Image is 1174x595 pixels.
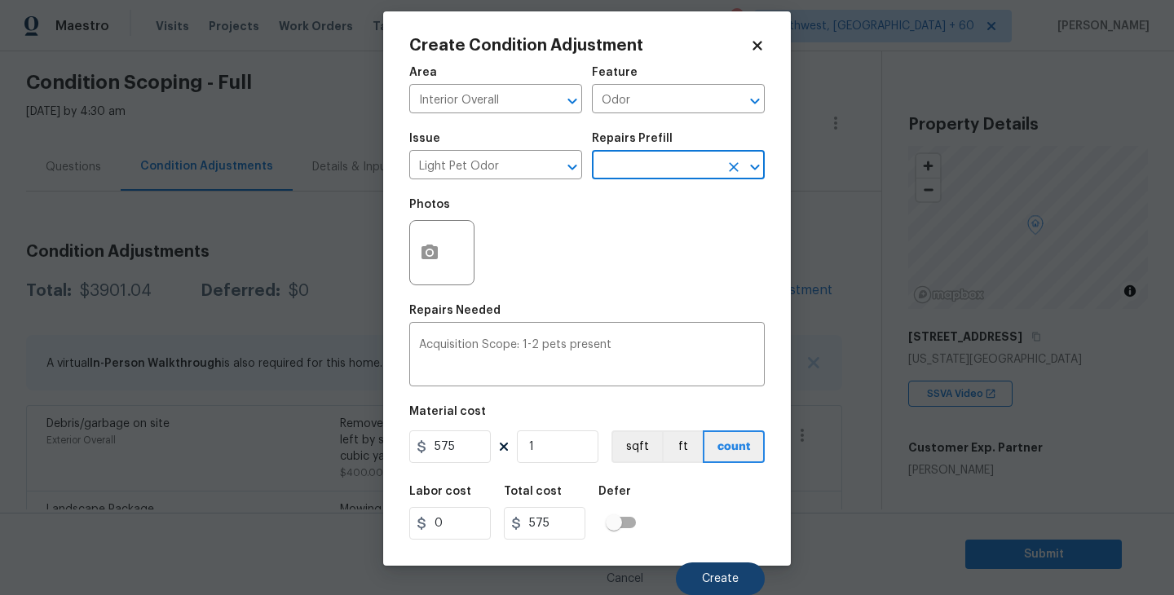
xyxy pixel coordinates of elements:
[662,430,703,463] button: ft
[409,305,501,316] h5: Repairs Needed
[703,430,765,463] button: count
[598,486,631,497] h5: Defer
[722,156,745,178] button: Clear
[607,573,643,585] span: Cancel
[504,486,562,497] h5: Total cost
[409,406,486,417] h5: Material cost
[409,199,450,210] h5: Photos
[744,90,766,112] button: Open
[409,67,437,78] h5: Area
[611,430,662,463] button: sqft
[409,133,440,144] h5: Issue
[561,156,584,178] button: Open
[744,156,766,178] button: Open
[409,486,471,497] h5: Labor cost
[702,573,739,585] span: Create
[580,562,669,595] button: Cancel
[409,37,750,54] h2: Create Condition Adjustment
[561,90,584,112] button: Open
[419,339,755,373] textarea: Acquisition Scope: 1-2 pets present
[592,67,638,78] h5: Feature
[676,562,765,595] button: Create
[592,133,673,144] h5: Repairs Prefill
